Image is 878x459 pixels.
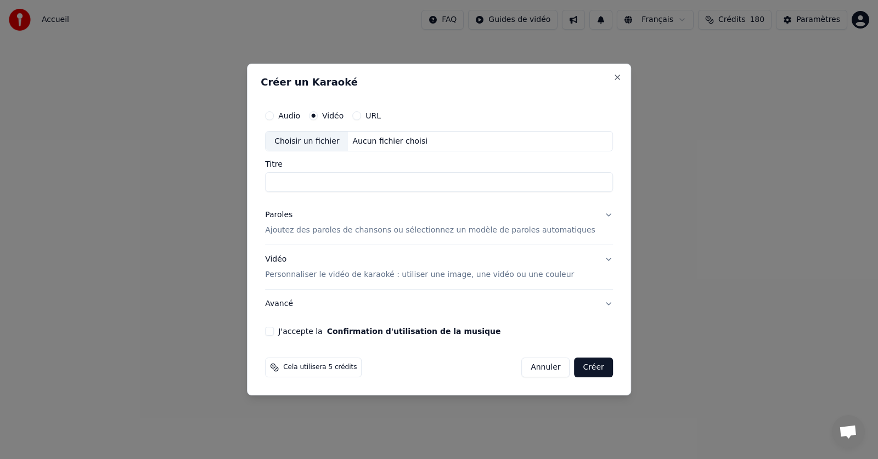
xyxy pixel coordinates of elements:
button: Annuler [521,358,570,377]
p: Personnaliser le vidéo de karaoké : utiliser une image, une vidéo ou une couleur [265,269,574,280]
div: Aucun fichier choisi [348,136,432,147]
div: Paroles [265,210,292,221]
button: VidéoPersonnaliser le vidéo de karaoké : utiliser une image, une vidéo ou une couleur [265,246,613,290]
button: ParolesAjoutez des paroles de chansons ou sélectionnez un modèle de paroles automatiques [265,201,613,245]
div: Vidéo [265,254,574,281]
div: Choisir un fichier [266,132,348,151]
p: Ajoutez des paroles de chansons ou sélectionnez un modèle de paroles automatiques [265,225,595,236]
label: URL [365,112,381,120]
button: Créer [575,358,613,377]
label: J'accepte la [278,327,500,335]
label: Vidéo [322,112,344,120]
label: Titre [265,161,613,168]
button: Avancé [265,290,613,318]
label: Audio [278,112,300,120]
button: J'accepte la [327,327,501,335]
span: Cela utilisera 5 crédits [283,363,357,372]
h2: Créer un Karaoké [261,77,617,87]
